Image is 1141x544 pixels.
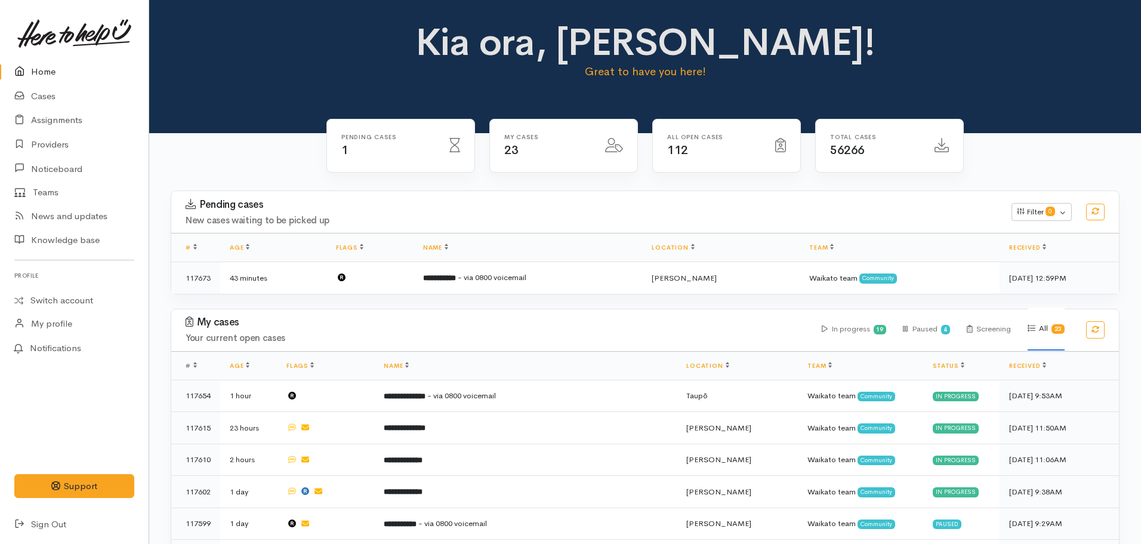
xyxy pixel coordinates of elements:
[798,508,923,540] td: Waikato team
[504,143,518,158] span: 23
[418,518,487,528] span: - via 0800 voicemail
[230,244,249,251] a: Age
[686,487,751,497] span: [PERSON_NAME]
[858,456,895,465] span: Community
[384,362,409,370] a: Name
[1000,380,1119,412] td: [DATE] 9:53AM
[1000,412,1119,444] td: [DATE] 11:50AM
[412,21,879,63] h1: Kia ora, [PERSON_NAME]!
[686,423,751,433] span: [PERSON_NAME]
[1000,262,1119,294] td: [DATE] 12:59PM
[1009,244,1046,251] a: Received
[967,308,1011,351] div: Screening
[933,487,979,497] div: In progress
[859,273,897,283] span: Community
[186,244,197,251] a: #
[220,444,277,476] td: 2 hours
[933,392,979,401] div: In progress
[171,380,220,412] td: 117654
[336,244,363,251] a: Flags
[667,134,761,140] h6: All Open cases
[933,520,961,529] div: Paused
[186,216,997,226] h4: New cases waiting to be picked up
[943,325,947,333] b: 4
[1046,207,1055,216] span: 0
[822,308,887,351] div: In progress
[903,308,950,351] div: Paused
[1012,203,1072,221] button: Filter0
[171,444,220,476] td: 117610
[686,518,751,528] span: [PERSON_NAME]
[858,520,895,529] span: Community
[933,423,979,433] div: In progress
[830,134,920,140] h6: Total cases
[171,262,220,294] td: 117673
[341,143,349,158] span: 1
[686,391,708,401] span: Taupō
[686,454,751,465] span: [PERSON_NAME]
[798,380,923,412] td: Waikato team
[1000,444,1119,476] td: [DATE] 11:06AM
[858,423,895,433] span: Community
[652,244,694,251] a: Location
[798,412,923,444] td: Waikato team
[220,508,277,540] td: 1 day
[933,362,964,370] a: Status
[1000,508,1119,540] td: [DATE] 9:29AM
[809,244,834,251] a: Team
[186,362,197,370] span: #
[412,63,879,80] p: Great to have you here!
[171,508,220,540] td: 117599
[286,362,314,370] a: Flags
[807,362,832,370] a: Team
[652,273,717,283] span: [PERSON_NAME]
[220,476,277,508] td: 1 day
[423,244,448,251] a: Name
[186,316,807,328] h3: My cases
[427,391,496,401] span: - via 0800 voicemail
[830,143,865,158] span: 56266
[667,143,688,158] span: 112
[933,456,979,465] div: In progress
[230,362,249,370] a: Age
[220,412,277,444] td: 23 hours
[876,325,883,333] b: 19
[1054,325,1062,333] b: 23
[458,272,526,282] span: - via 0800 voicemail
[186,333,807,343] h4: Your current open cases
[1009,362,1046,370] a: Received
[858,392,895,401] span: Community
[220,380,277,412] td: 1 hour
[14,474,134,499] button: Support
[1000,476,1119,508] td: [DATE] 9:38AM
[14,268,134,284] h6: Profile
[798,476,923,508] td: Waikato team
[1028,308,1065,351] div: All
[186,199,997,211] h3: Pending cases
[858,487,895,497] span: Community
[504,134,591,140] h6: My cases
[171,476,220,508] td: 117602
[800,262,1000,294] td: Waikato team
[341,134,435,140] h6: Pending cases
[798,444,923,476] td: Waikato team
[686,362,729,370] a: Location
[171,412,220,444] td: 117615
[220,262,326,294] td: 43 minutes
